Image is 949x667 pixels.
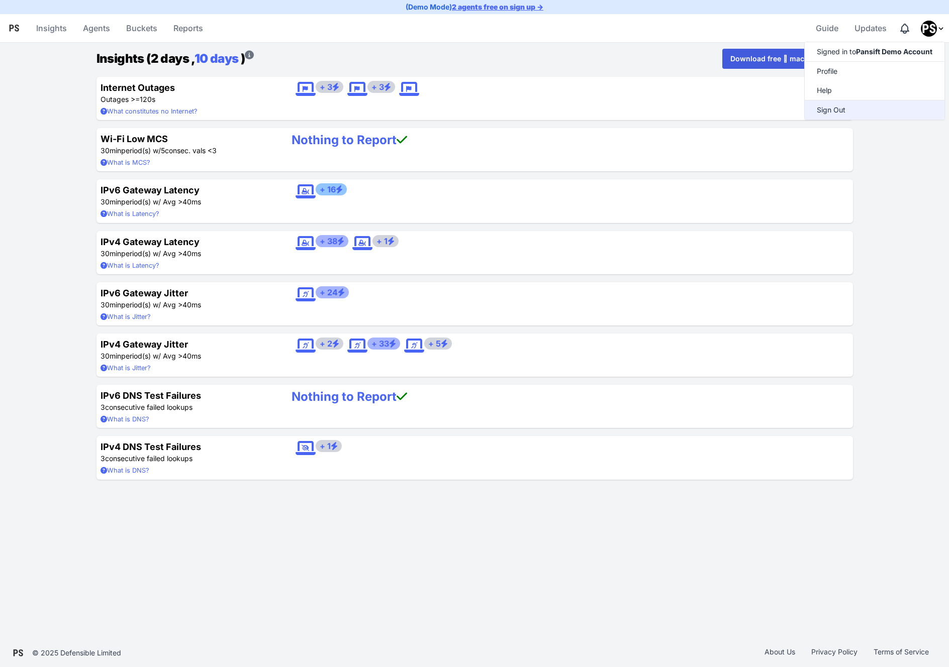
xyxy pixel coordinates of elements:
[101,94,275,104] p: Outages >=
[101,197,121,206] span: 30min
[899,23,911,35] div: Notifications
[406,2,543,12] p: (Demo Mode)
[101,209,275,218] summary: What is Latency?
[812,16,842,40] a: Guide
[805,81,944,100] a: Help
[182,197,201,206] span: 40ms
[816,18,838,38] span: Guide
[101,183,275,197] h4: IPv6 Gateway Latency
[101,389,275,402] h4: IPv6 DNS Test Failures
[182,300,201,309] span: 40ms
[101,338,275,351] h4: IPv4 Gateway Jitter
[101,146,275,156] p: period(s) w/ consec. vals <
[32,648,121,658] div: © 2025 Defensible Limited
[101,363,275,373] summary: What is Jitter?
[424,338,452,350] summary: + 5
[101,81,275,94] h4: Internet Outages
[316,235,348,247] summary: + 38
[169,16,207,40] a: Reports
[805,42,944,62] a: Signed in toPansift Demo Account
[367,338,400,350] summary: + 33
[101,351,275,361] p: period(s) w/ Avg >
[805,62,944,81] a: Profile
[101,286,275,300] h4: IPv6 Gateway Jitter
[101,249,275,259] p: period(s) w/ Avg >
[316,338,343,350] summary: + 2
[122,16,161,40] a: Buckets
[101,197,275,207] p: period(s) w/ Avg >
[101,454,105,463] span: 3
[101,312,275,321] summary: What is Jitter?
[101,300,275,310] p: period(s) w/ Avg >
[101,300,121,309] span: 30min
[101,402,275,412] p: consecutive failed lookups
[79,16,114,40] a: Agents
[195,51,239,66] a: 10 days
[756,647,803,659] a: About Us
[316,81,343,93] summary: + 3
[101,454,275,464] p: consecutive failed lookups
[140,95,155,103] span: 120s
[316,440,342,452] summary: + 1
[803,647,866,659] a: Privacy Policy
[722,49,845,69] a: Download free  macOS Agent
[32,16,71,40] a: Insights
[101,235,275,249] h4: IPv4 Gateway Latency
[805,100,944,120] input: Sign Out
[101,440,275,454] h4: IPv4 DNS Test Failures
[921,21,945,37] div: Profile Menu
[182,249,201,258] span: 40ms
[316,183,347,195] summary: + 16
[452,3,543,11] a: 2 agents free on sign up →
[101,352,121,360] span: 30min
[101,132,275,146] h4: Wi-Fi Low MCS
[292,389,407,404] a: Nothing to Report
[367,81,395,93] summary: + 3
[856,47,932,56] strong: Pansift Demo Account
[855,18,887,38] span: Updates
[182,352,201,360] span: 40ms
[101,261,275,270] summary: What is Latency?
[372,235,399,247] summary: + 1
[101,158,275,167] summary: What is MCS?
[161,146,165,155] span: 5
[921,21,937,37] img: Pansift Demo Account
[101,403,105,411] span: 3
[866,647,937,659] a: Terms of Service
[101,414,275,424] summary: What is DNS?
[212,146,217,155] span: 3
[101,146,121,155] span: 30min
[101,249,121,258] span: 30min
[101,466,275,475] summary: What is DNS?
[292,133,407,147] a: Nothing to Report
[316,286,349,298] summary: + 24
[97,50,254,68] h1: Insights (2 days , )
[101,106,275,116] summary: What constitutes no Internet?
[850,16,891,40] a: Updates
